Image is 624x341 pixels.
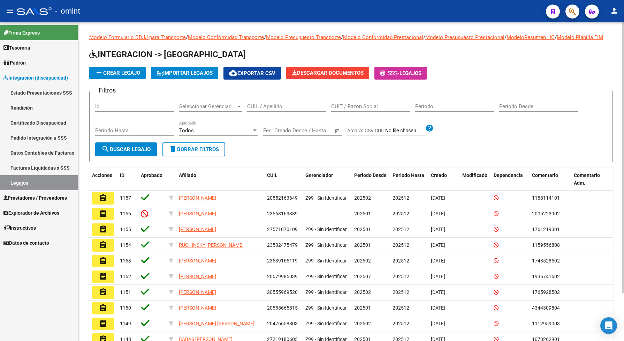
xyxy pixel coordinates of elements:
span: 1188114101 [532,195,560,201]
span: 202501 [354,227,371,232]
span: 202512 [393,195,409,201]
span: 1112959003 [532,321,560,326]
span: Z99 - Sin Identificar [305,321,347,326]
span: - omint [55,3,80,19]
a: Modelo Formulario DDJJ para Transporte [89,34,186,40]
span: [DATE] [431,195,445,201]
span: Z99 - Sin Identificar [305,242,347,248]
span: 23502475479 [267,242,298,248]
span: [PERSON_NAME] [179,195,216,201]
span: [PERSON_NAME] [179,258,216,264]
span: Gerenciador [305,172,333,178]
span: 1153 [120,258,131,264]
span: Aprobado [141,172,162,178]
datatable-header-cell: Comentario [529,168,571,191]
mat-icon: assignment [99,304,107,312]
span: 20579985039 [267,274,298,279]
mat-icon: search [101,145,110,153]
h3: Filtros [95,86,119,95]
mat-icon: delete [169,145,177,153]
datatable-header-cell: Creado [428,168,459,191]
input: End date [292,127,326,134]
span: 1149 [120,321,131,326]
span: 202501 [354,305,371,311]
span: 202512 [393,211,409,216]
a: ModeloResumen HC [507,34,555,40]
span: Periodo Hasta [393,172,424,178]
span: Descargar Documentos [292,70,364,76]
span: Seleccionar Gerenciador [179,103,236,110]
span: 202512 [393,305,409,311]
input: Archivo CSV CUIL [385,128,425,134]
span: 202501 [354,211,371,216]
span: Firma Express [3,29,40,37]
span: 1156 [120,211,131,216]
mat-icon: help [425,124,434,132]
div: Open Intercom Messenger [600,317,617,334]
span: Comentario Adm. [574,172,600,186]
datatable-header-cell: Dependencia [491,168,529,191]
a: Modelo Presupuesto Prestacional [425,34,504,40]
span: 1936741602 [532,274,560,279]
span: Exportar CSV [229,70,275,76]
button: Buscar Legajo [95,142,157,156]
span: 202512 [393,289,409,295]
span: [DATE] [431,258,445,264]
datatable-header-cell: Periodo Desde [351,168,390,191]
span: Datos de contacto [3,239,49,247]
span: 1154 [120,242,131,248]
span: [DATE] [431,321,445,326]
button: Exportar CSV [223,67,281,80]
datatable-header-cell: CUIL [264,168,303,191]
span: 202502 [354,258,371,264]
span: 1155 [120,227,131,232]
button: IMPORTAR LEGAJOS [151,67,218,79]
span: Borrar Filtros [169,146,219,153]
span: 202502 [354,321,371,326]
a: Modelo Presupuesto Transporte [266,34,341,40]
span: [PERSON_NAME] [179,289,216,295]
mat-icon: assignment [99,288,107,296]
span: Buscar Legajo [101,146,151,153]
span: 1761219301 [532,227,560,232]
span: [DATE] [431,211,445,216]
mat-icon: cloud_download [229,69,237,77]
span: 202512 [393,321,409,326]
span: Instructivos [3,224,36,232]
span: [PERSON_NAME] [179,211,216,216]
span: 202507 [354,274,371,279]
button: -Legajos [374,67,427,80]
datatable-header-cell: Acciones [89,168,117,191]
span: Modificado [462,172,487,178]
span: [PERSON_NAME] [179,305,216,311]
span: 202502 [354,195,371,201]
span: 1150 [120,305,131,311]
mat-icon: assignment [99,194,107,202]
mat-icon: assignment [99,257,107,265]
span: Z99 - Sin Identificar [305,227,347,232]
span: 27571070109 [267,227,298,232]
span: Todos [179,127,194,134]
mat-icon: assignment [99,319,107,328]
button: Borrar Filtros [162,142,225,156]
mat-icon: assignment [99,209,107,218]
span: Integración (discapacidad) [3,74,68,82]
span: Legajos [399,70,421,76]
span: Prestadores / Proveedores [3,194,67,202]
span: Padrón [3,59,26,67]
span: 202512 [393,242,409,248]
button: Crear Legajo [89,67,146,79]
datatable-header-cell: Comentario Adm. [571,168,613,191]
mat-icon: add [95,68,103,77]
span: 23539165119 [267,258,298,264]
span: [DATE] [431,227,445,232]
span: Dependencia [494,172,523,178]
span: 20555969520 [267,289,298,295]
mat-icon: assignment [99,241,107,249]
span: [DATE] [431,274,445,279]
a: Modelo Conformidad Prestacional [343,34,423,40]
span: Archivo CSV CUIL [347,128,385,133]
span: 1765928502 [532,289,560,295]
button: Open calendar [334,127,342,135]
mat-icon: person [610,7,618,15]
